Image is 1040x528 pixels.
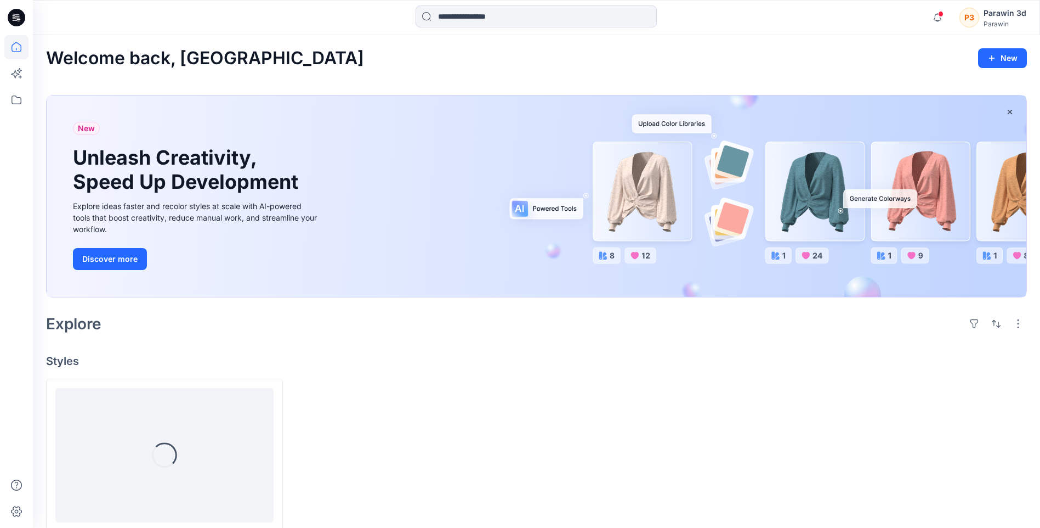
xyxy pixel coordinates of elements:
[73,248,320,270] a: Discover more
[984,7,1026,20] div: Parawin 3d
[73,200,320,235] div: Explore ideas faster and recolor styles at scale with AI-powered tools that boost creativity, red...
[46,315,101,333] h2: Explore
[959,8,979,27] div: P3
[73,248,147,270] button: Discover more
[73,146,303,193] h1: Unleash Creativity, Speed Up Development
[46,48,364,69] h2: Welcome back, [GEOGRAPHIC_DATA]
[46,355,1027,368] h4: Styles
[78,122,95,135] span: New
[978,48,1027,68] button: New
[984,20,1026,28] div: Parawin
